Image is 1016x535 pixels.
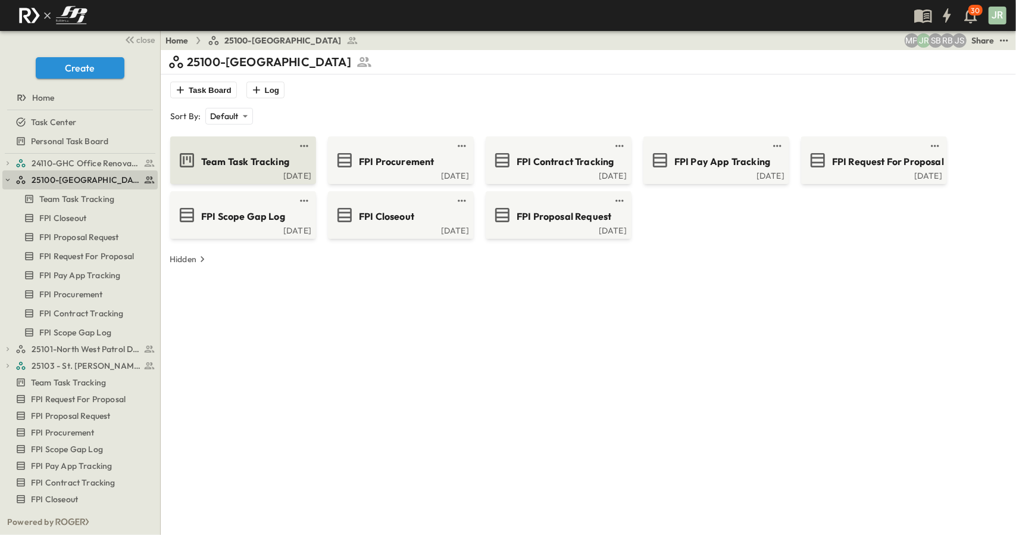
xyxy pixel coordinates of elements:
[15,172,155,188] a: 25100-Vanguard Prep School
[31,135,108,147] span: Personal Task Board
[2,373,158,392] div: Team Task Trackingtest
[488,225,627,234] a: [DATE]
[987,5,1008,26] button: JR
[14,3,92,28] img: c8d7d1ed905e502e8f77bf7063faec64e13b34fdb1f2bdd94b0e311fc34f8000.png
[989,7,1006,24] div: JR
[32,174,140,186] span: 25100-Vanguard Prep School
[455,139,469,153] button: test
[2,209,158,228] div: FPI Closeouttest
[971,35,995,46] div: Share
[2,391,155,408] a: FPI Request For Proposal
[488,206,627,225] a: FPI Proposal Request
[39,288,103,300] span: FPI Procurement
[31,493,78,505] span: FPI Closeout
[2,440,158,459] div: FPI Scope Gap Logtest
[39,231,118,243] span: FPI Proposal Request
[2,266,158,285] div: FPI Pay App Trackingtest
[173,151,311,170] a: Team Task Tracking
[2,154,158,173] div: 24110-GHC Office Renovationstest
[120,31,158,48] button: close
[39,326,111,338] span: FPI Scope Gap Log
[2,228,158,247] div: FPI Proposal Requesttest
[832,155,944,169] span: FPI Request For Proposal
[297,139,311,153] button: test
[15,357,155,374] a: 25103 - St. [PERSON_NAME] Phase 2
[330,206,469,225] a: FPI Closeout
[905,33,919,48] div: Monica Pruteanu (mpruteanu@fpibuilders.com)
[39,212,86,224] span: FPI Closeout
[804,151,942,170] a: FPI Request For Proposal
[2,456,158,475] div: FPI Pay App Trackingtest
[330,225,469,234] a: [DATE]
[201,155,289,169] span: Team Task Tracking
[330,170,469,179] a: [DATE]
[359,155,434,169] span: FPI Procurement
[2,286,155,303] a: FPI Procurement
[39,250,134,262] span: FPI Request For Proposal
[2,390,158,409] div: FPI Request For Proposaltest
[2,170,158,189] div: 25100-Vanguard Prep Schooltest
[612,139,627,153] button: test
[32,343,140,355] span: 25101-North West Patrol Division
[2,490,158,509] div: FPI Closeouttest
[997,33,1011,48] button: test
[646,151,784,170] a: FPI Pay App Tracking
[15,155,155,172] a: 24110-GHC Office Renovations
[2,406,158,425] div: FPI Proposal Requesttest
[36,57,124,79] button: Create
[2,374,155,391] a: Team Task Tracking
[224,35,342,46] span: 25100-[GEOGRAPHIC_DATA]
[2,189,158,209] div: Team Task Trackingtest
[31,477,115,489] span: FPI Contract Tracking
[137,34,155,46] span: close
[205,108,252,125] div: Default
[39,307,124,319] span: FPI Contract Tracking
[646,170,784,179] a: [DATE]
[173,206,311,225] a: FPI Scope Gap Log
[674,155,770,169] span: FPI Pay App Tracking
[187,54,351,70] p: 25100-[GEOGRAPHIC_DATA]
[2,191,155,207] a: Team Task Tracking
[917,33,931,48] div: Jayden Ramirez (jramirez@fpibuilders.com)
[2,133,155,150] a: Personal Task Board
[517,155,614,169] span: FPI Contract Tracking
[2,324,155,341] a: FPI Scope Gap Log
[928,139,942,153] button: test
[2,474,155,491] a: FPI Contract Tracking
[297,194,311,208] button: test
[31,410,110,422] span: FPI Proposal Request
[612,194,627,208] button: test
[952,33,967,48] div: Jesse Sullivan (jsullivan@fpibuilders.com)
[455,194,469,208] button: test
[39,269,120,281] span: FPI Pay App Tracking
[2,248,155,265] a: FPI Request For Proposal
[2,423,158,442] div: FPI Procurementtest
[39,193,114,205] span: Team Task Tracking
[2,491,155,508] a: FPI Closeout
[2,473,158,492] div: FPI Contract Trackingtest
[32,92,55,104] span: Home
[2,267,155,284] a: FPI Pay App Tracking
[2,304,158,323] div: FPI Contract Trackingtest
[488,170,627,179] a: [DATE]
[32,360,140,372] span: 25103 - St. [PERSON_NAME] Phase 2
[210,110,238,122] p: Default
[165,35,189,46] a: Home
[770,139,784,153] button: test
[31,116,76,128] span: Task Center
[2,408,155,424] a: FPI Proposal Request
[2,210,155,226] a: FPI Closeout
[2,424,155,441] a: FPI Procurement
[2,229,155,245] a: FPI Proposal Request
[208,35,358,46] a: 25100-[GEOGRAPHIC_DATA]
[2,247,158,266] div: FPI Request For Proposaltest
[32,157,140,169] span: 24110-GHC Office Renovations
[173,225,311,234] a: [DATE]
[517,210,611,223] span: FPI Proposal Request
[170,110,201,122] p: Sort By:
[971,6,980,15] p: 30
[2,441,155,458] a: FPI Scope Gap Log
